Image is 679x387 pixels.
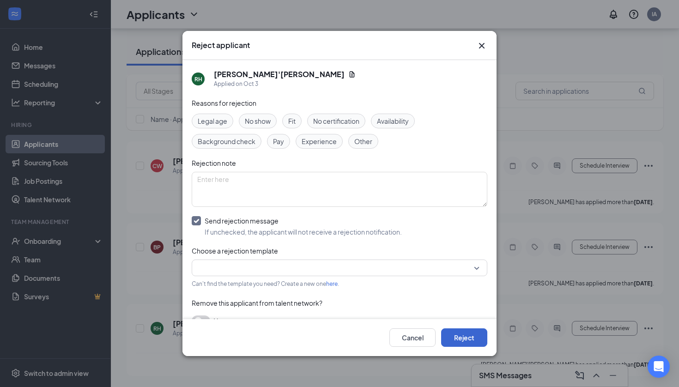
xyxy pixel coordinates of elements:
[214,79,356,89] div: Applied on Oct 3
[198,116,227,126] span: Legal age
[326,280,338,287] a: here
[288,116,296,126] span: Fit
[192,40,250,50] h3: Reject applicant
[245,116,271,126] span: No show
[476,40,487,51] button: Close
[313,116,359,126] span: No certification
[192,159,236,167] span: Rejection note
[348,71,356,78] svg: Document
[354,136,372,146] span: Other
[192,247,278,255] span: Choose a rejection template
[476,40,487,51] svg: Cross
[389,328,436,347] button: Cancel
[192,299,322,307] span: Remove this applicant from talent network?
[648,356,670,378] div: Open Intercom Messenger
[214,315,225,327] span: Yes
[377,116,409,126] span: Availability
[192,99,256,107] span: Reasons for rejection
[194,75,202,83] div: RH
[273,136,284,146] span: Pay
[441,328,487,347] button: Reject
[192,280,339,287] span: Can't find the template you need? Create a new one .
[302,136,337,146] span: Experience
[198,136,255,146] span: Background check
[214,69,345,79] h5: [PERSON_NAME]'[PERSON_NAME]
